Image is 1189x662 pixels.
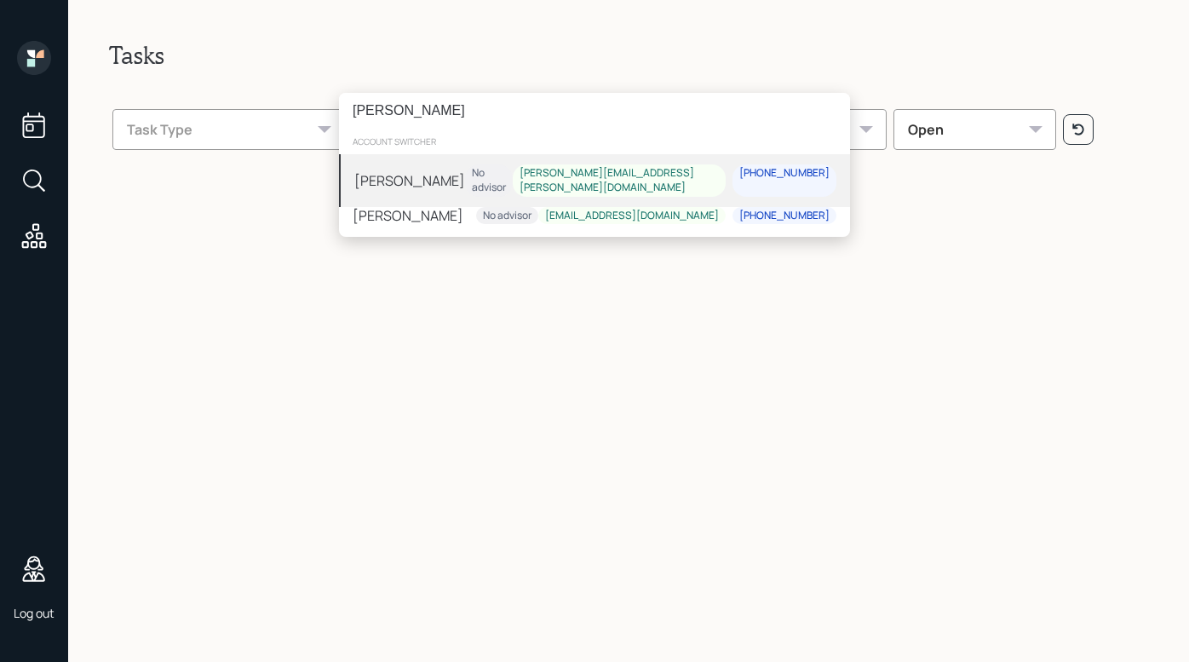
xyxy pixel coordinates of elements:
[520,166,719,195] div: [PERSON_NAME][EMAIL_ADDRESS][PERSON_NAME][DOMAIN_NAME]
[472,166,506,195] div: No advisor
[739,166,830,181] div: [PHONE_NUMBER]
[339,129,850,154] div: account switcher
[545,208,719,222] div: [EMAIL_ADDRESS][DOMAIN_NAME]
[353,205,463,226] div: [PERSON_NAME]
[483,208,531,222] div: No advisor
[339,93,850,129] input: Type a command or search…
[354,170,465,191] div: [PERSON_NAME]
[739,208,830,222] div: [PHONE_NUMBER]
